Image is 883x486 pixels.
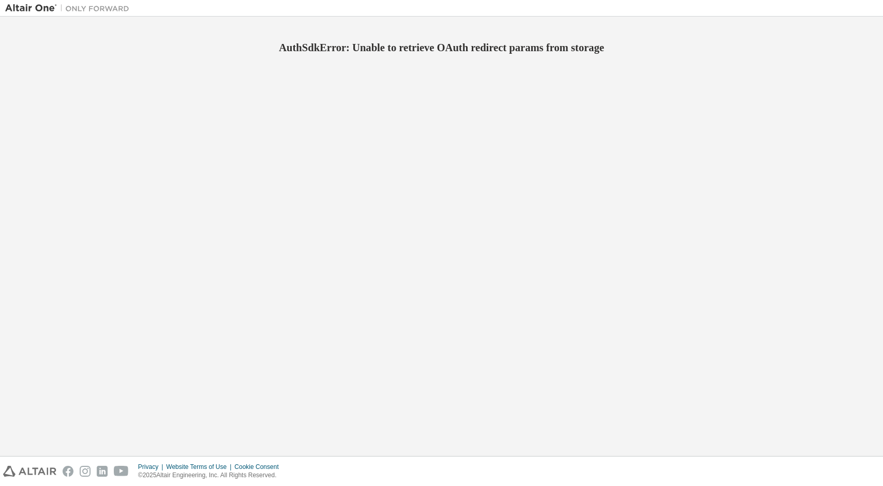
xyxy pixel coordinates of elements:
[3,466,56,477] img: altair_logo.svg
[80,466,91,477] img: instagram.svg
[166,463,234,471] div: Website Terms of Use
[114,466,129,477] img: youtube.svg
[138,471,285,480] p: © 2025 Altair Engineering, Inc. All Rights Reserved.
[97,466,108,477] img: linkedin.svg
[234,463,285,471] div: Cookie Consent
[138,463,166,471] div: Privacy
[5,3,134,13] img: Altair One
[5,41,878,54] h2: AuthSdkError: Unable to retrieve OAuth redirect params from storage
[63,466,73,477] img: facebook.svg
